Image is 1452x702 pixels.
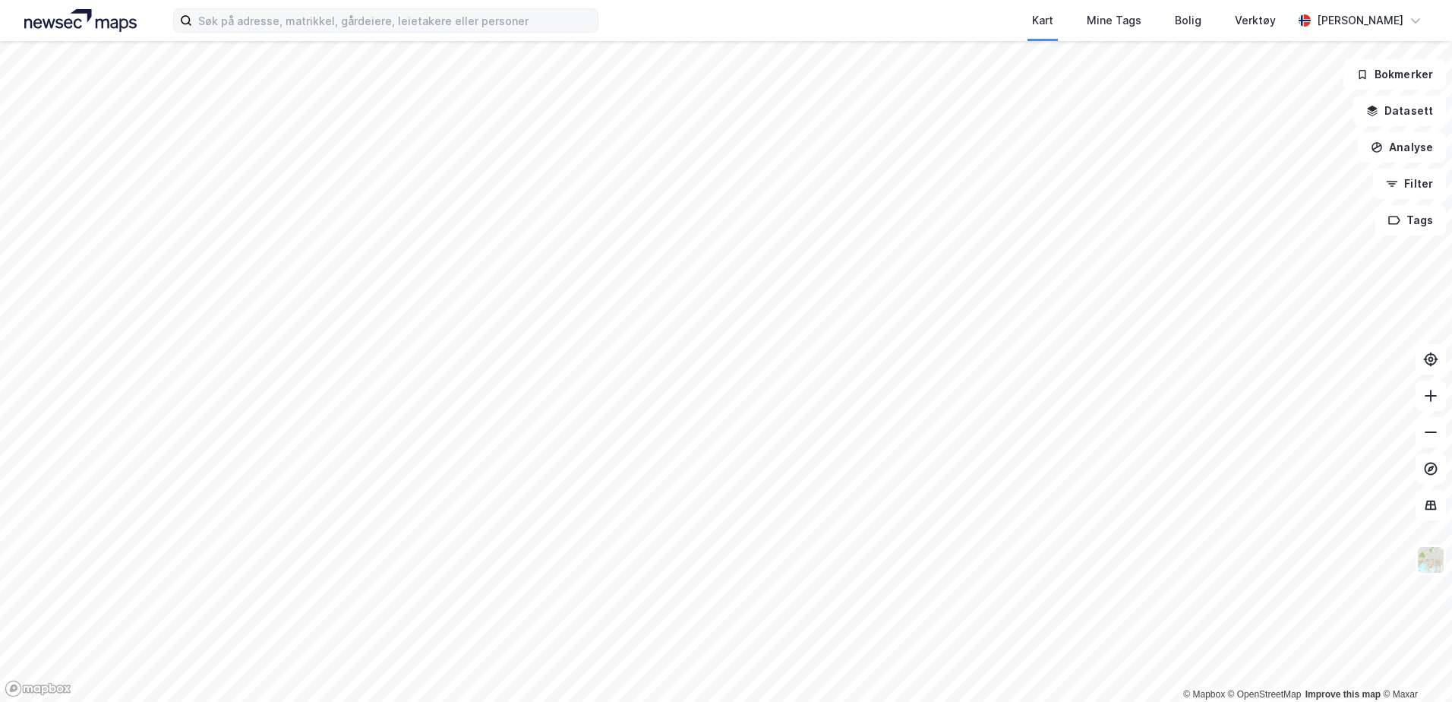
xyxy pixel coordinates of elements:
div: Bolig [1175,11,1201,30]
a: Mapbox [1183,689,1225,700]
button: Tags [1375,205,1446,236]
div: Kart [1032,11,1053,30]
a: Improve this map [1305,689,1381,700]
div: Verktøy [1235,11,1276,30]
a: Mapbox homepage [5,680,71,697]
button: Bokmerker [1343,59,1446,90]
button: Analyse [1358,132,1446,163]
img: logo.a4113a55bc3d86da70a041830d287a7e.svg [24,9,137,32]
iframe: Chat Widget [1376,629,1452,702]
div: [PERSON_NAME] [1317,11,1403,30]
button: Filter [1373,169,1446,199]
img: Z [1416,545,1445,574]
a: OpenStreetMap [1228,689,1302,700]
button: Datasett [1353,96,1446,126]
div: Mine Tags [1087,11,1141,30]
input: Søk på adresse, matrikkel, gårdeiere, leietakere eller personer [192,9,598,32]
